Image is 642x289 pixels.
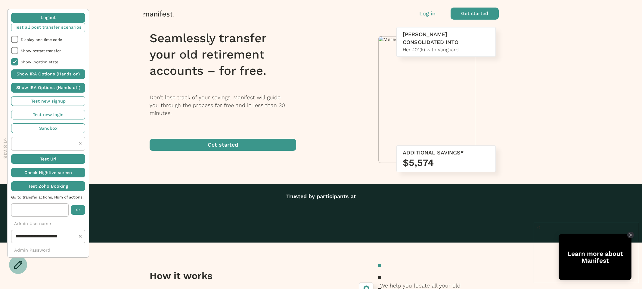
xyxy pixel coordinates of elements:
p: v 1.8.746 [2,138,9,159]
div: Tolstoy bubble widget [559,234,631,280]
li: Display one time code [11,36,85,43]
span: Show location state [21,60,85,64]
button: Log in [419,10,436,17]
button: Show IRA Options (Hands on) [11,69,85,79]
img: Meredith [379,37,475,42]
p: Admin Username [11,221,85,227]
button: Test new login [11,110,85,119]
p: Don’t lose track of your savings. Manifest will guide you through the process for free and in les... [150,94,304,117]
h3: How it works [150,270,284,282]
button: Logout [11,13,85,23]
div: Learn more about Manifest [559,250,631,264]
div: Open Tolstoy widget [559,234,631,280]
span: Show restart transfer [21,49,85,53]
p: Admin Password [11,247,85,253]
div: Close Tolstoy widget [627,232,634,238]
button: Test Url [11,154,85,164]
pre: {} [534,223,639,283]
button: Check Highfive screen [11,168,85,177]
button: Test all post transfer scenarios [11,23,85,32]
span: Go to transfer actions. Num of actions: [11,195,85,199]
button: Test new signup [11,96,85,106]
button: Show IRA Options (Hands off) [11,83,85,93]
button: Sandbox [11,123,85,133]
span: Display one time code [21,37,85,42]
button: Get started [150,139,296,151]
div: [PERSON_NAME] CONSOLIDATED INTO [403,30,489,46]
button: Test Zoho Booking [11,181,85,191]
button: Get started [451,8,499,20]
div: ADDITIONAL SAVINGS* [403,149,489,157]
div: Her 401(k) with Vanguard [403,46,489,53]
button: Go [71,205,85,215]
h1: Seamlessly transfer your old retirement accounts – for free. [150,30,304,79]
li: Show restart transfer [11,47,85,54]
div: Open Tolstoy [559,234,631,280]
li: Show location state [11,58,85,65]
h3: $5,574 [403,157,489,169]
